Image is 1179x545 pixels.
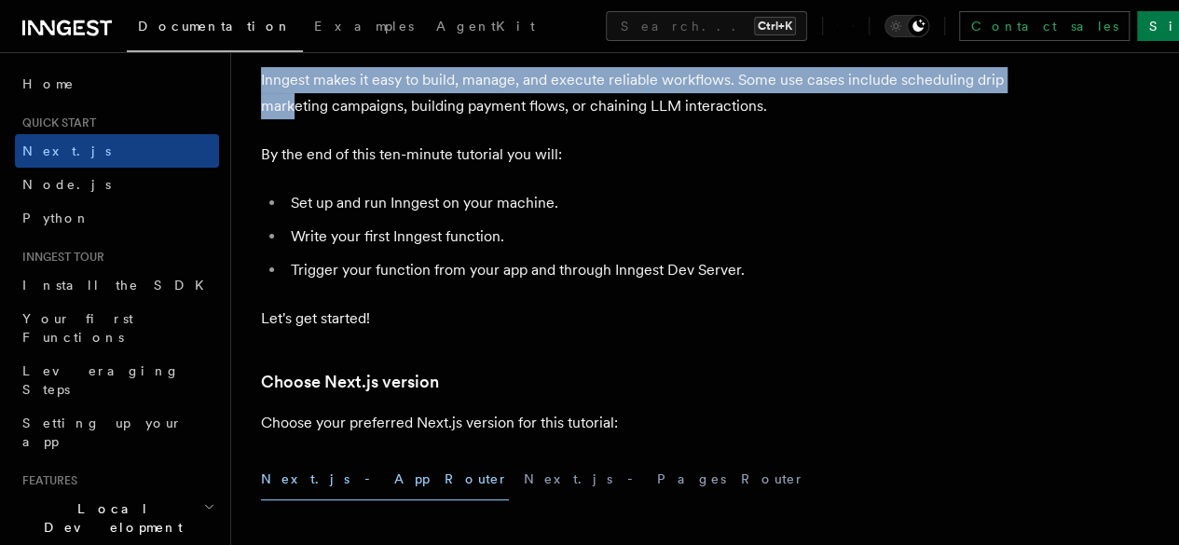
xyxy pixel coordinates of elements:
p: Inngest makes it easy to build, manage, and execute reliable workflows. Some use cases include sc... [261,67,1007,119]
a: Home [15,67,219,101]
span: Examples [314,19,414,34]
button: Next.js - Pages Router [524,458,805,500]
a: AgentKit [425,6,546,50]
span: Setting up your app [22,416,183,449]
p: Let's get started! [261,306,1007,332]
button: Next.js - App Router [261,458,509,500]
a: Node.js [15,168,219,201]
span: Leveraging Steps [22,363,180,397]
li: Trigger your function from your app and through Inngest Dev Server. [285,257,1007,283]
span: Local Development [15,499,203,537]
button: Search...Ctrl+K [606,11,807,41]
span: Quick start [15,116,96,130]
a: Contact sales [959,11,1130,41]
button: Local Development [15,492,219,544]
span: Features [15,473,77,488]
a: Choose Next.js version [261,369,439,395]
a: Documentation [127,6,303,52]
kbd: Ctrl+K [754,17,796,35]
li: Set up and run Inngest on your machine. [285,190,1007,216]
span: Inngest tour [15,250,104,265]
a: Leveraging Steps [15,354,219,406]
li: Write your first Inngest function. [285,224,1007,250]
span: AgentKit [436,19,535,34]
span: Documentation [138,19,292,34]
span: Install the SDK [22,278,215,293]
button: Toggle dark mode [884,15,929,37]
p: By the end of this ten-minute tutorial you will: [261,142,1007,168]
a: Install the SDK [15,268,219,302]
span: Your first Functions [22,311,133,345]
span: Node.js [22,177,111,192]
span: Home [22,75,75,93]
a: Python [15,201,219,235]
a: Next.js [15,134,219,168]
span: Next.js [22,143,111,158]
a: Examples [303,6,425,50]
a: Setting up your app [15,406,219,458]
p: Choose your preferred Next.js version for this tutorial: [261,410,1007,436]
span: Python [22,211,90,225]
a: Your first Functions [15,302,219,354]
